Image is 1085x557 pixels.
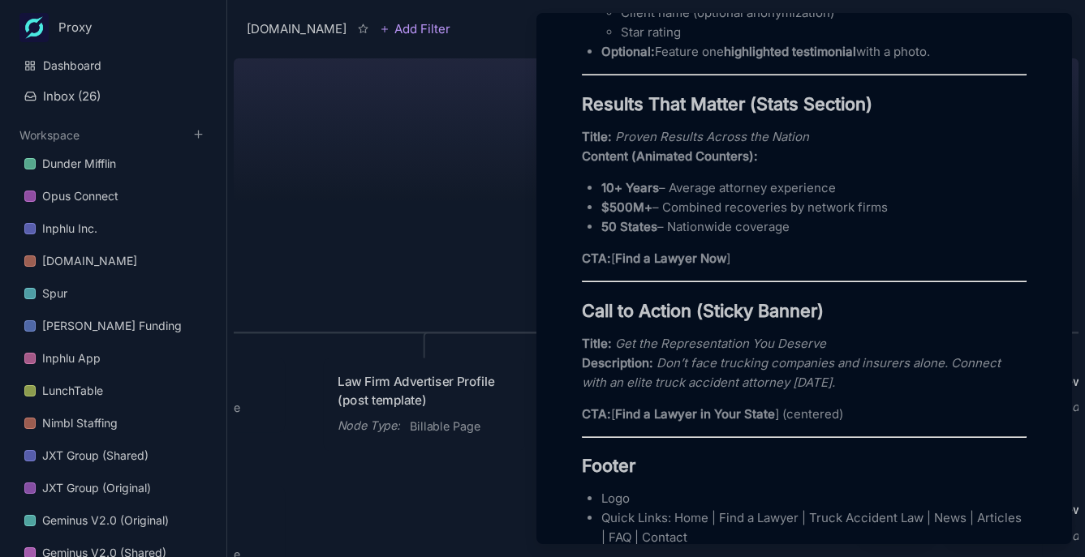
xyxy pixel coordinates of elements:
strong: 50 States [601,219,657,234]
strong: $500M+ [601,199,652,215]
em: Don’t face trucking companies and insurers alone. Connect with an elite truck accident attorney [... [582,355,1004,390]
p: – Average attorney experience [601,178,1027,198]
strong: Title: [582,129,612,144]
strong: Description: [582,355,653,371]
strong: Find a Lawyer Now [615,251,726,266]
strong: highlighted testimonial [724,44,856,59]
p: Feature one with a photo. [601,42,1027,62]
p: [ ] (centered) [582,405,1027,424]
strong: Footer [582,455,635,476]
p: – Combined recoveries by network firms [601,198,1027,217]
strong: Call to Action (Sticky Banner) [582,300,824,321]
p: Client name (optional anonymization) [621,3,1027,23]
strong: Find a Lawyer in Your State [615,406,775,422]
p: Star rating [621,23,1027,42]
strong: Optional: [601,44,655,59]
strong: Title: [582,336,612,351]
p: – Nationwide coverage [601,217,1027,237]
strong: CTA: [582,406,611,422]
strong: Results That Matter (Stats Section) [582,93,872,114]
p: Quick Links: Home | Find a Lawyer | Truck Accident Law | News | Articles | FAQ | Contact [601,508,1027,547]
strong: Content (Animated Counters): [582,148,758,164]
em: Get the Representation You Deserve [615,336,826,351]
strong: CTA: [582,251,611,266]
strong: 10+ Years [601,180,659,195]
p: Logo [601,489,1027,508]
em: Proven Results Across the Nation [615,129,809,144]
p: [ ] [582,249,1027,268]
